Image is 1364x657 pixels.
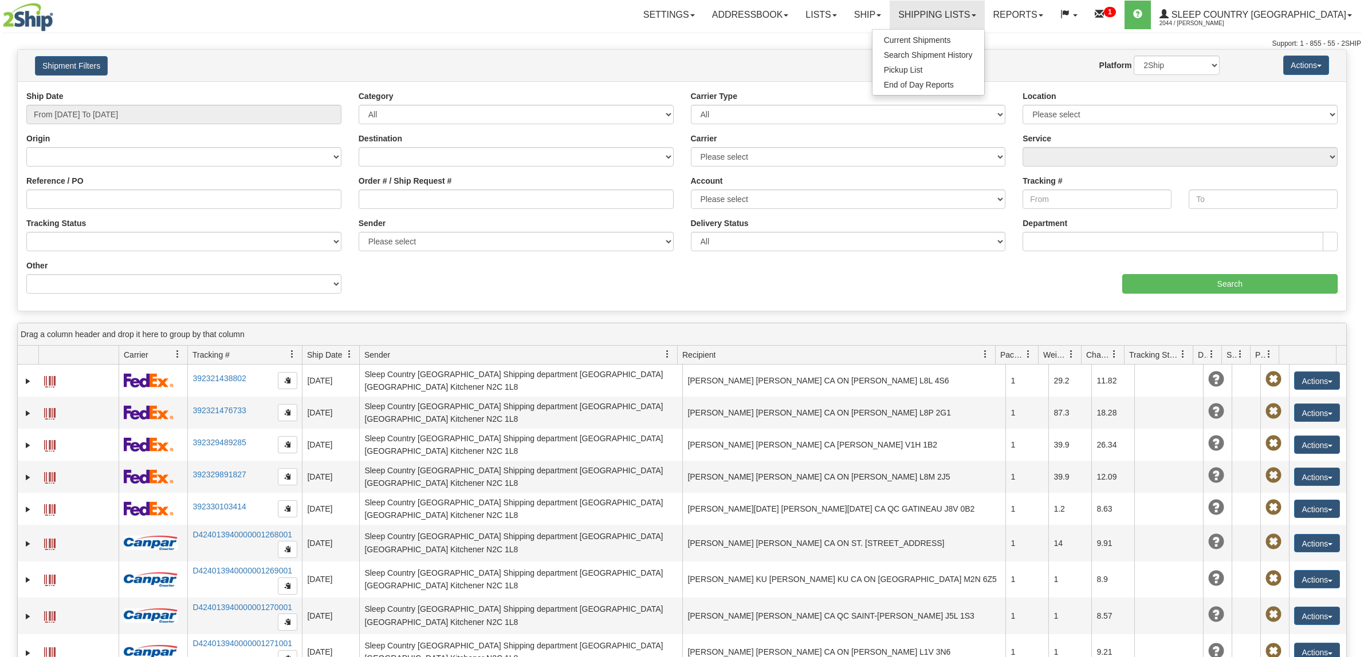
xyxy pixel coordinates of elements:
td: Sleep Country [GEOGRAPHIC_DATA] Shipping department [GEOGRAPHIC_DATA] [GEOGRAPHIC_DATA] Kitchener... [359,397,682,429]
button: Actions [1294,607,1340,625]
input: From [1023,189,1172,209]
a: End of Day Reports [872,77,984,92]
button: Actions [1294,500,1340,518]
td: 29.2 [1048,365,1091,397]
a: Recipient filter column settings [976,345,995,364]
td: Sleep Country [GEOGRAPHIC_DATA] Shipping department [GEOGRAPHIC_DATA] [GEOGRAPHIC_DATA] Kitchener... [359,365,682,397]
td: Sleep Country [GEOGRAPHIC_DATA] Shipping department [GEOGRAPHIC_DATA] [GEOGRAPHIC_DATA] Kitchener... [359,597,682,634]
td: [PERSON_NAME] [PERSON_NAME] CA ON [PERSON_NAME] L8P 2G1 [682,397,1005,429]
span: Unknown [1208,607,1224,623]
a: Label [44,403,56,421]
label: Destination [359,133,402,144]
td: 1 [1005,561,1048,598]
a: Tracking Status filter column settings [1173,345,1193,364]
label: Carrier Type [691,90,737,102]
td: 18.28 [1091,397,1134,429]
label: Origin [26,133,50,144]
span: End of Day Reports [884,80,954,89]
td: [DATE] [302,561,359,598]
a: Label [44,467,56,485]
label: Order # / Ship Request # [359,175,452,187]
span: Unknown [1208,371,1224,387]
img: 2 - FedEx Express® [124,501,174,516]
span: 2044 / [PERSON_NAME] [1159,18,1245,29]
a: Weight filter column settings [1062,345,1081,364]
span: Unknown [1208,403,1224,419]
label: Ship Date [26,90,64,102]
button: Copy to clipboard [278,541,297,558]
a: Search Shipment History [872,48,984,62]
a: Expand [22,375,34,387]
span: Shipment Issues [1227,349,1236,361]
span: Unknown [1208,500,1224,516]
a: Expand [22,440,34,451]
img: 2 - FedEx Express® [124,437,174,452]
span: Packages [1000,349,1024,361]
span: Pickup List [884,65,923,74]
a: Expand [22,574,34,585]
td: 1 [1005,525,1048,561]
span: Pickup Not Assigned [1265,607,1282,623]
td: [PERSON_NAME] [PERSON_NAME] CA ON [PERSON_NAME] L8L 4S6 [682,365,1005,397]
span: Current Shipments [884,35,951,45]
a: Expand [22,504,34,515]
a: 392321476733 [192,406,246,415]
label: Reference / PO [26,175,84,187]
a: Pickup Status filter column settings [1259,345,1279,364]
span: Recipient [682,349,716,361]
span: Unknown [1208,436,1224,452]
label: Service [1023,133,1051,144]
img: 2 - FedEx Express® [124,469,174,484]
label: Tracking # [1023,175,1062,187]
a: Reports [985,1,1052,29]
label: Tracking Status [26,217,86,229]
a: Settings [635,1,703,29]
a: Delivery Status filter column settings [1202,345,1221,364]
td: Sleep Country [GEOGRAPHIC_DATA] Shipping department [GEOGRAPHIC_DATA] [GEOGRAPHIC_DATA] Kitchener... [359,561,682,598]
span: Unknown [1208,534,1224,550]
span: Tracking # [192,349,230,361]
a: Expand [22,472,34,483]
a: Pickup List [872,62,984,77]
a: 1 [1086,1,1125,29]
td: 1.2 [1048,493,1091,525]
input: Search [1122,274,1338,294]
a: Ship [846,1,890,29]
label: Other [26,260,48,271]
span: Weight [1043,349,1067,361]
td: [PERSON_NAME][DATE] [PERSON_NAME][DATE] CA QC GATINEAU J8V 0B2 [682,493,1005,525]
button: Actions [1283,56,1329,75]
a: Label [44,606,56,624]
a: Label [44,435,56,453]
a: Expand [22,407,34,419]
a: Lists [797,1,845,29]
a: Ship Date filter column settings [340,345,359,364]
a: Label [44,533,56,552]
td: 39.9 [1048,429,1091,461]
div: Support: 1 - 855 - 55 - 2SHIP [3,39,1361,49]
a: Charge filter column settings [1104,345,1124,364]
img: 2 - FedEx Express® [124,373,174,387]
td: 1 [1048,597,1091,634]
td: 8.63 [1091,493,1134,525]
sup: 1 [1104,7,1116,17]
label: Delivery Status [691,217,749,229]
td: 11.82 [1091,365,1134,397]
td: [PERSON_NAME] [PERSON_NAME] CA ON [PERSON_NAME] L8M 2J5 [682,461,1005,493]
td: Sleep Country [GEOGRAPHIC_DATA] Shipping department [GEOGRAPHIC_DATA] [GEOGRAPHIC_DATA] Kitchener... [359,493,682,525]
a: Addressbook [703,1,797,29]
a: Expand [22,611,34,622]
a: Carrier filter column settings [168,345,187,364]
td: [DATE] [302,365,359,397]
iframe: chat widget [1338,270,1363,387]
span: Sender [364,349,390,361]
span: Pickup Not Assigned [1265,571,1282,587]
label: Platform [1099,60,1132,71]
label: Location [1023,90,1056,102]
span: Delivery Status [1198,349,1208,361]
span: Ship Date [307,349,342,361]
td: Sleep Country [GEOGRAPHIC_DATA] Shipping department [GEOGRAPHIC_DATA] [GEOGRAPHIC_DATA] Kitchener... [359,461,682,493]
img: 14 - Canpar [124,572,178,587]
td: Sleep Country [GEOGRAPHIC_DATA] Shipping department [GEOGRAPHIC_DATA] [GEOGRAPHIC_DATA] Kitchener... [359,429,682,461]
a: 392329891827 [192,470,246,479]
